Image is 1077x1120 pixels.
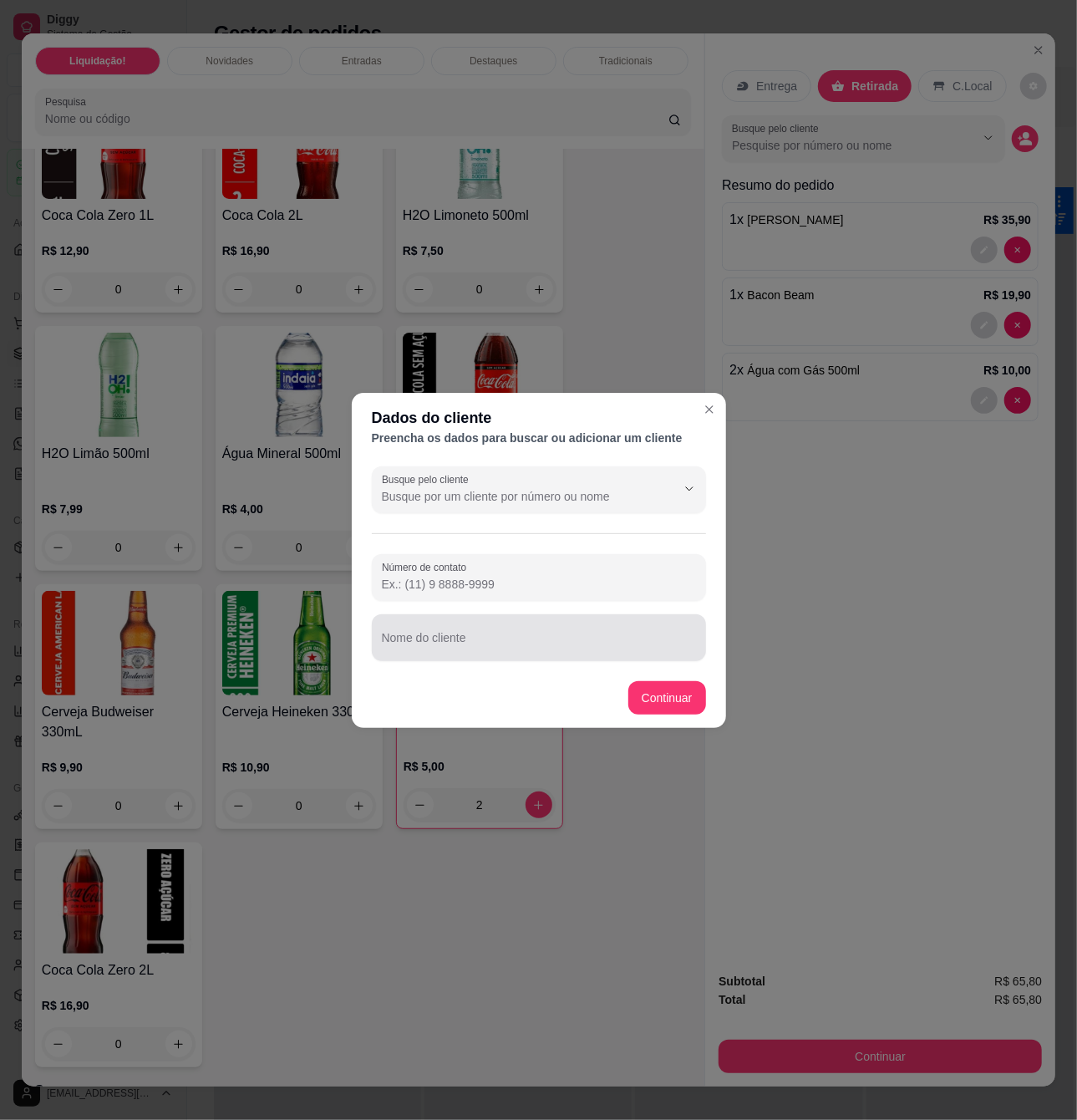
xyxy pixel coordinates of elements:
input: Número de contato [382,576,696,593]
button: Show suggestions [676,476,703,502]
button: Continuar [628,681,706,715]
div: Dados do cliente [372,406,706,430]
button: Close [696,396,723,423]
input: Nome do cliente [382,636,696,653]
label: Número de contato [382,560,472,574]
div: Preencha os dados para buscar ou adicionar um cliente [372,430,706,446]
input: Busque pelo cliente [382,488,649,505]
label: Busque pelo cliente [382,472,475,486]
